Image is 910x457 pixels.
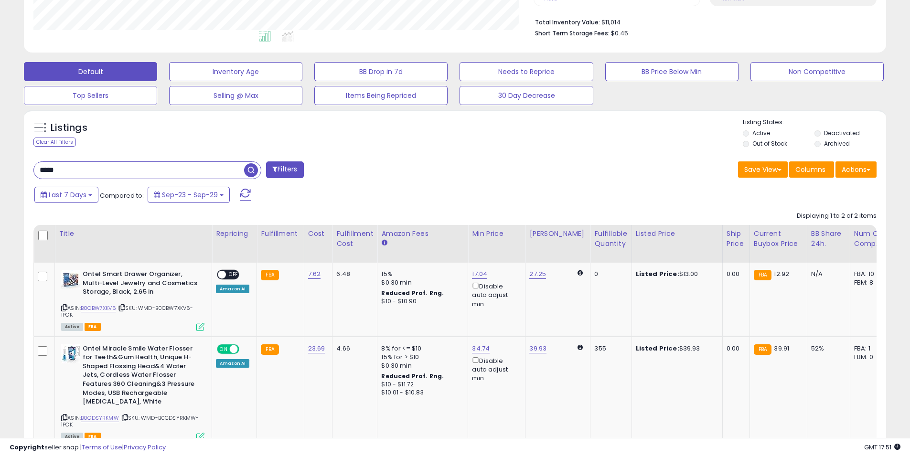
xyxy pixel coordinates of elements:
[261,229,300,239] div: Fulfillment
[261,344,278,355] small: FBA
[774,344,789,353] span: 39.91
[81,304,116,312] a: B0CBW7XKV6
[811,344,843,353] div: 52%
[535,18,600,26] b: Total Inventory Value:
[854,344,886,353] div: FBA: 1
[226,271,241,279] span: OFF
[472,269,487,279] a: 17.04
[381,344,460,353] div: 8% for <= $10
[336,344,370,353] div: 4.66
[824,129,860,137] label: Deactivated
[594,344,624,353] div: 355
[381,389,460,397] div: $10.01 - $10.83
[795,165,825,174] span: Columns
[381,381,460,389] div: $10 - $11.72
[636,269,679,278] b: Listed Price:
[61,270,204,330] div: ASIN:
[336,270,370,278] div: 6.48
[381,278,460,287] div: $0.30 min
[750,62,884,81] button: Non Competitive
[854,270,886,278] div: FBA: 10
[308,269,321,279] a: 7.62
[797,212,877,221] div: Displaying 1 to 2 of 2 items
[381,229,464,239] div: Amazon Fees
[162,190,218,200] span: Sep-23 - Sep-29
[218,345,230,353] span: ON
[169,62,302,81] button: Inventory Age
[472,229,521,239] div: Min Price
[381,361,460,370] div: $0.30 min
[308,229,329,239] div: Cost
[34,187,98,203] button: Last 7 Days
[61,414,199,428] span: | SKU: WMD-B0CDSYRKMW-1PCK
[381,270,460,278] div: 15%
[594,229,627,249] div: Fulfillable Quantity
[336,229,373,249] div: Fulfillment Cost
[738,161,788,178] button: Save View
[10,443,44,452] strong: Copyright
[314,86,448,105] button: Items Being Repriced
[811,229,846,249] div: BB Share 24h.
[752,129,770,137] label: Active
[472,344,490,353] a: 34.74
[864,443,900,452] span: 2025-10-7 17:51 GMT
[381,298,460,306] div: $10 - $10.90
[81,414,119,422] a: B0CDSYRKMW
[727,229,746,249] div: Ship Price
[51,121,87,135] h5: Listings
[24,62,157,81] button: Default
[460,62,593,81] button: Needs to Reprice
[594,270,624,278] div: 0
[636,344,715,353] div: $39.93
[727,344,742,353] div: 0.00
[529,269,546,279] a: 27.25
[854,229,889,249] div: Num of Comp.
[811,270,843,278] div: N/A
[529,344,546,353] a: 39.93
[824,139,850,148] label: Archived
[83,344,199,409] b: Ontel Miracle Smile Water Flosser for Teeth&Gum Health, Unique H-Shaped Flossing Head&4 Water Jet...
[61,304,193,319] span: | SKU: WMD-B0CBW7XKV6-1PCK
[460,86,593,105] button: 30 Day Decrease
[24,86,157,105] button: Top Sellers
[774,269,789,278] span: 12.92
[611,29,628,38] span: $0.45
[381,372,444,380] b: Reduced Prof. Rng.
[238,345,253,353] span: OFF
[49,190,86,200] span: Last 7 Days
[61,344,80,363] img: 51iDufSI44L._SL40_.jpg
[33,138,76,147] div: Clear All Filters
[754,270,771,280] small: FBA
[381,353,460,361] div: 15% for > $10
[261,270,278,280] small: FBA
[83,270,199,299] b: Ontel Smart Drawer Organizer, Multi-Level Jewelry and Cosmetics Storage, Black, 2.65 in
[216,359,249,368] div: Amazon AI
[636,270,715,278] div: $13.00
[266,161,303,178] button: Filters
[61,323,83,331] span: All listings currently available for purchase on Amazon
[727,270,742,278] div: 0.00
[148,187,230,203] button: Sep-23 - Sep-29
[529,229,586,239] div: [PERSON_NAME]
[124,443,166,452] a: Privacy Policy
[535,29,610,37] b: Short Term Storage Fees:
[854,278,886,287] div: FBM: 8
[636,229,718,239] div: Listed Price
[789,161,834,178] button: Columns
[100,191,144,200] span: Compared to:
[381,289,444,297] b: Reduced Prof. Rng.
[59,229,208,239] div: Title
[472,355,518,383] div: Disable auto adjust min
[743,118,886,127] p: Listing States:
[835,161,877,178] button: Actions
[61,270,80,289] img: 51i6tLk+KlL._SL40_.jpg
[752,139,787,148] label: Out of Stock
[314,62,448,81] button: BB Drop in 7d
[216,229,253,239] div: Repricing
[216,285,249,293] div: Amazon AI
[169,86,302,105] button: Selling @ Max
[472,281,518,308] div: Disable auto adjust min
[535,16,869,27] li: $11,014
[82,443,122,452] a: Terms of Use
[754,229,803,249] div: Current Buybox Price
